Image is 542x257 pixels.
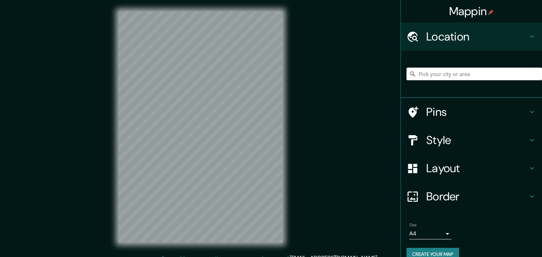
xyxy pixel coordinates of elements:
[401,98,542,126] div: Pins
[409,222,417,228] label: Size
[426,161,528,175] h4: Layout
[401,154,542,182] div: Layout
[409,228,452,239] div: A4
[426,105,528,119] h4: Pins
[449,4,494,18] h4: Mappin
[426,189,528,203] h4: Border
[119,11,283,243] canvas: Map
[426,133,528,147] h4: Style
[401,182,542,211] div: Border
[401,126,542,154] div: Style
[401,23,542,51] div: Location
[488,10,494,15] img: pin-icon.png
[426,30,528,44] h4: Location
[406,68,542,80] input: Pick your city or area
